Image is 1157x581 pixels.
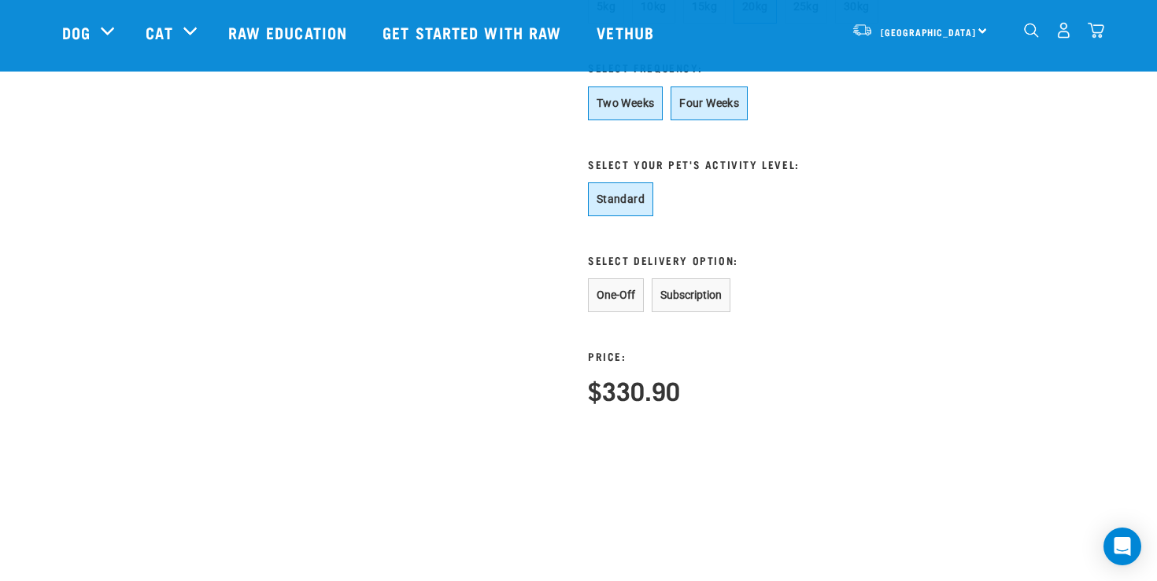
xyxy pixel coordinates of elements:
h4: $330.90 [588,376,680,404]
span: [GEOGRAPHIC_DATA] [881,29,976,35]
button: One-Off [588,278,644,312]
img: home-icon-1@2x.png [1024,23,1039,38]
a: Cat [146,20,172,44]
a: Dog [62,20,91,44]
button: Subscription [652,278,730,312]
img: van-moving.png [852,23,873,37]
a: Get started with Raw [367,1,581,64]
div: Open Intercom Messenger [1103,528,1141,565]
img: home-icon@2x.png [1088,22,1104,39]
h3: Select Your Pet's Activity Level: [588,158,942,170]
button: Two Weeks [588,86,663,120]
button: Four Weeks [671,86,748,120]
a: Vethub [581,1,674,64]
img: user.png [1055,22,1072,39]
button: Standard [588,182,653,216]
a: Raw Education [213,1,367,64]
h3: Price: [588,350,680,362]
h3: Select Delivery Option: [588,254,942,266]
